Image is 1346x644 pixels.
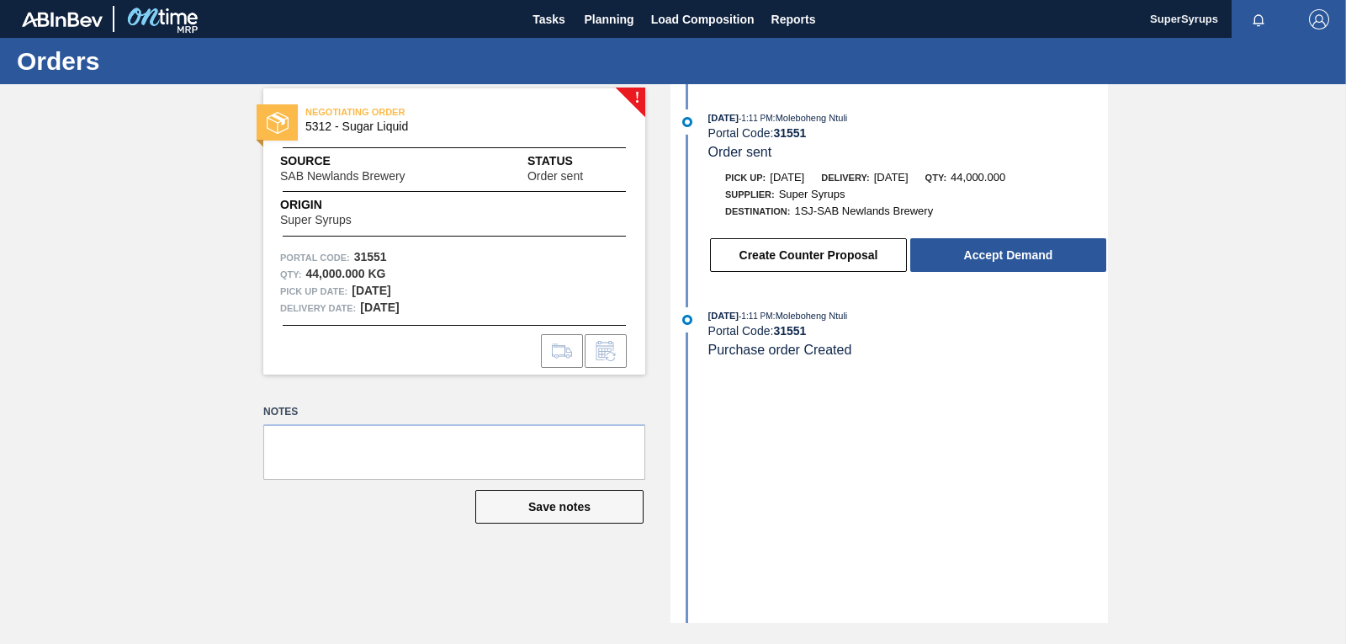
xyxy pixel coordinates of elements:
img: atual [682,315,692,325]
span: Super Syrups [280,214,352,226]
span: Origin [280,196,394,214]
span: Destination: [725,206,790,216]
span: Tasks [531,9,568,29]
span: : Moleboheng Ntuli [773,311,848,321]
span: Qty: [925,173,946,183]
div: Portal Code: [708,126,1108,140]
span: Order sent [527,170,583,183]
span: - 1:11 PM [739,311,773,321]
span: [DATE] [770,171,804,184]
h1: Orders [17,51,315,71]
span: SAB Newlands Brewery [280,170,405,183]
span: Source [280,152,456,170]
div: Inform order change [585,334,627,368]
span: Delivery: [821,173,869,183]
strong: 44,000.000 KG [305,267,385,280]
span: Portal Code: [280,249,350,266]
span: Delivery Date: [280,300,356,317]
span: Reports [771,9,816,29]
span: 5312 - Sugar Liquid [305,120,611,133]
span: 1SJ-SAB Newlands Brewery [794,205,933,217]
label: Notes [263,400,645,424]
button: Create Counter Proposal [710,238,907,272]
span: NEGOTIATING ORDER [305,104,541,120]
span: Purchase order Created [708,343,852,357]
span: - 1:11 PM [739,114,773,123]
span: [DATE] [708,311,739,321]
button: Save notes [475,490,644,524]
div: Go to Load Composition [541,334,583,368]
span: Supplier: [725,189,775,200]
span: Order sent [708,145,772,159]
img: atual [682,117,692,127]
div: Portal Code: [708,324,1108,338]
strong: [DATE] [352,284,390,297]
img: status [267,112,289,134]
span: [DATE] [874,171,909,184]
strong: [DATE] [360,301,399,314]
img: TNhmsLtSVTkK8tSr43FrP2fwEKptu5GPRR3wAAAABJRU5ErkJggg== [22,12,103,27]
strong: 31551 [354,250,387,263]
button: Accept Demand [910,238,1106,272]
span: 44,000.000 [951,171,1005,184]
span: Status [527,152,628,170]
span: Super Syrups [779,188,845,200]
button: Notifications [1232,8,1285,31]
span: Planning [585,9,634,29]
span: Load Composition [651,9,755,29]
strong: 31551 [773,324,806,338]
strong: 31551 [773,126,806,140]
span: : Moleboheng Ntuli [773,113,848,123]
img: Logout [1309,9,1329,29]
span: Qty : [280,266,301,283]
span: [DATE] [708,113,739,123]
span: Pick up Date: [280,283,347,300]
span: Pick up: [725,173,766,183]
